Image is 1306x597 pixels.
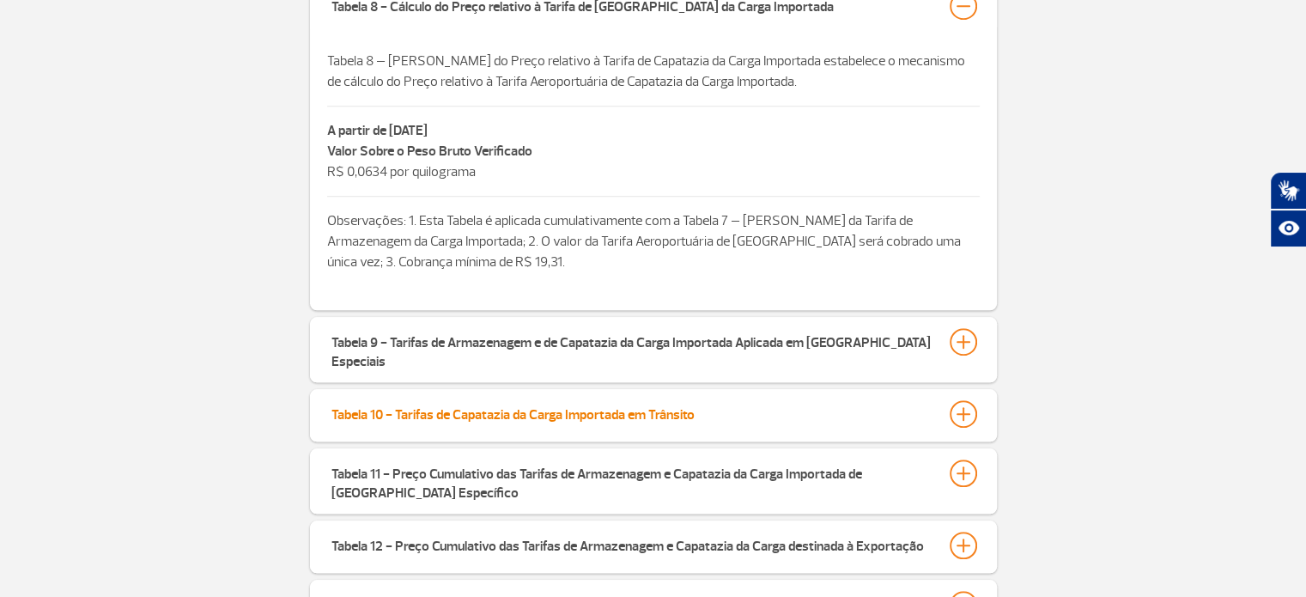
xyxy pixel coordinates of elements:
[331,327,976,372] button: Tabela 9 - Tarifas de Armazenagem e de Capatazia da Carga Importada Aplicada em [GEOGRAPHIC_DATA]...
[331,532,924,556] div: Tabela 12 - Preço Cumulativo das Tarifas de Armazenagem e Capatazia da Carga destinada à Exportação
[331,531,976,560] button: Tabela 12 - Preço Cumulativo das Tarifas de Armazenagem e Capatazia da Carga destinada à Exportação
[331,459,976,503] button: Tabela 11 - Preço Cumulativo das Tarifas de Armazenagem e Capatazia da Carga Importada de [GEOGRA...
[331,399,976,429] button: Tabela 10 - Tarifas de Capatazia da Carga Importada em Trânsito
[331,400,695,424] div: Tabela 10 - Tarifas de Capatazia da Carga Importada em Trânsito
[327,122,428,139] strong: A partir de [DATE]
[331,328,932,371] div: Tabela 9 - Tarifas de Armazenagem e de Capatazia da Carga Importada Aplicada em [GEOGRAPHIC_DATA]...
[327,143,532,160] strong: Valor Sobre o Peso Bruto Verificado
[1270,172,1306,247] div: Plugin de acessibilidade da Hand Talk.
[327,51,980,92] p: Tabela 8 – [PERSON_NAME] do Preço relativo à Tarifa de Capatazia da Carga Importada estabelece o ...
[331,460,932,503] div: Tabela 11 - Preço Cumulativo das Tarifas de Armazenagem e Capatazia da Carga Importada de [GEOGRA...
[327,141,980,182] p: R$ 0,0634 por quilograma
[327,210,980,272] p: Observações: 1. Esta Tabela é aplicada cumulativamente com a Tabela 7 – [PERSON_NAME] da Tarifa d...
[1270,210,1306,247] button: Abrir recursos assistivos.
[1270,172,1306,210] button: Abrir tradutor de língua de sinais.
